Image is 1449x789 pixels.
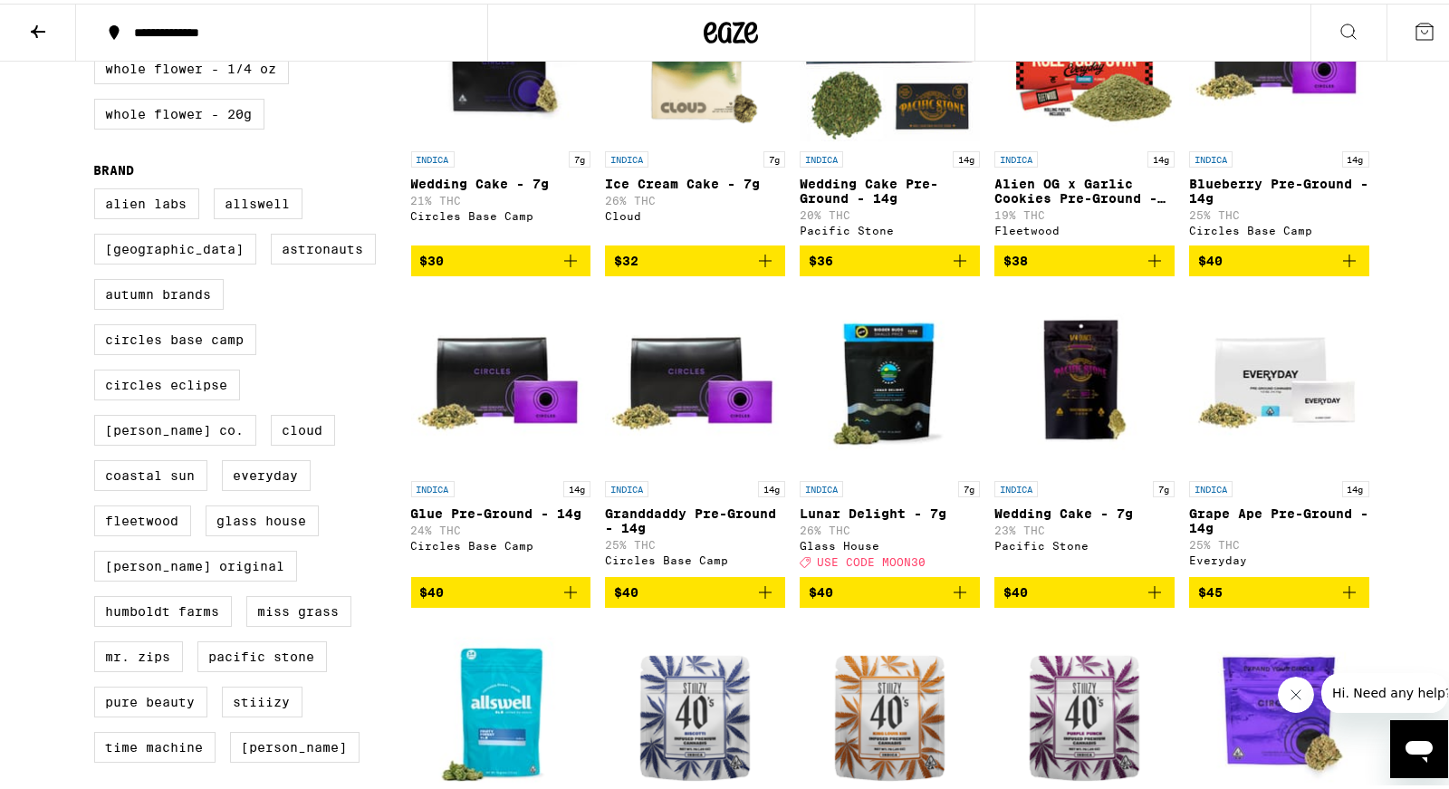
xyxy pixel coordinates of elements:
[800,536,980,548] div: Glass House
[953,148,980,164] p: 14g
[94,638,183,669] label: Mr. Zips
[1189,206,1369,217] p: 25% THC
[800,521,980,533] p: 26% THC
[94,457,207,487] label: Coastal Sun
[614,582,638,596] span: $40
[1189,287,1369,468] img: Everyday - Grape Ape Pre-Ground - 14g
[800,206,980,217] p: 20% THC
[800,573,980,604] button: Add to bag
[94,502,191,533] label: Fleetwood
[1147,148,1175,164] p: 14g
[994,536,1175,548] div: Pacific Stone
[994,221,1175,233] div: Fleetwood
[605,287,785,468] img: Circles Base Camp - Granddaddy Pre-Ground - 14g
[411,573,591,604] button: Add to bag
[994,573,1175,604] button: Add to bag
[1189,477,1233,494] p: INDICA
[809,250,833,265] span: $36
[1342,148,1369,164] p: 14g
[605,191,785,203] p: 26% THC
[994,206,1175,217] p: 19% THC
[411,173,591,188] p: Wedding Cake - 7g
[605,551,785,563] div: Circles Base Camp
[994,173,1175,202] p: Alien OG x Garlic Cookies Pre-Ground - 14g
[1003,250,1028,265] span: $38
[817,553,926,564] span: USE CODE MOON30
[94,411,256,442] label: [PERSON_NAME] Co.
[800,242,980,273] button: Add to bag
[605,242,785,273] button: Add to bag
[958,477,980,494] p: 7g
[994,521,1175,533] p: 23% THC
[222,683,302,714] label: STIIIZY
[1189,173,1369,202] p: Blueberry Pre-Ground - 14g
[994,503,1175,517] p: Wedding Cake - 7g
[800,173,980,202] p: Wedding Cake Pre-Ground - 14g
[94,547,297,578] label: [PERSON_NAME] Original
[94,683,207,714] label: Pure Beauty
[800,221,980,233] div: Pacific Stone
[94,185,199,216] label: Alien Labs
[1189,535,1369,547] p: 25% THC
[197,638,327,669] label: Pacific Stone
[230,728,360,759] label: [PERSON_NAME]
[222,457,311,487] label: Everyday
[1189,551,1369,563] div: Everyday
[1153,477,1175,494] p: 7g
[411,521,591,533] p: 24% THC
[94,230,256,261] label: [GEOGRAPHIC_DATA]
[206,502,319,533] label: Glass House
[605,287,785,573] a: Open page for Granddaddy Pre-Ground - 14g from Circles Base Camp
[411,503,591,517] p: Glue Pre-Ground - 14g
[94,275,224,306] label: Autumn Brands
[246,592,351,623] label: Miss Grass
[994,242,1175,273] button: Add to bag
[1189,242,1369,273] button: Add to bag
[271,411,335,442] label: Cloud
[758,477,785,494] p: 14g
[800,503,980,517] p: Lunar Delight - 7g
[1189,503,1369,532] p: Grape Ape Pre-Ground - 14g
[94,50,289,81] label: Whole Flower - 1/4 oz
[94,321,256,351] label: Circles Base Camp
[411,287,591,468] img: Circles Base Camp - Glue Pre-Ground - 14g
[605,477,648,494] p: INDICA
[994,477,1038,494] p: INDICA
[411,148,455,164] p: INDICA
[1198,582,1223,596] span: $45
[11,13,130,27] span: Hi. Need any help?
[1189,287,1369,573] a: Open page for Grape Ape Pre-Ground - 14g from Everyday
[1198,250,1223,265] span: $40
[1003,582,1028,596] span: $40
[605,148,648,164] p: INDICA
[994,148,1038,164] p: INDICA
[800,287,980,573] a: Open page for Lunar Delight - 7g from Glass House
[605,503,785,532] p: Granddaddy Pre-Ground - 14g
[214,185,302,216] label: Allswell
[605,207,785,218] div: Cloud
[1189,221,1369,233] div: Circles Base Camp
[605,173,785,188] p: Ice Cream Cake - 7g
[420,582,445,596] span: $40
[1390,717,1448,775] iframe: Button to launch messaging window
[411,477,455,494] p: INDICA
[411,207,591,218] div: Circles Base Camp
[94,366,240,397] label: Circles Eclipse
[994,287,1175,468] img: Pacific Stone - Wedding Cake - 7g
[420,250,445,265] span: $30
[94,728,216,759] label: Time Machine
[1189,148,1233,164] p: INDICA
[94,159,135,174] legend: Brand
[563,477,590,494] p: 14g
[614,250,638,265] span: $32
[411,191,591,203] p: 21% THC
[1321,669,1448,709] iframe: Message from company
[1189,573,1369,604] button: Add to bag
[605,535,785,547] p: 25% THC
[800,148,843,164] p: INDICA
[411,536,591,548] div: Circles Base Camp
[94,95,264,126] label: Whole Flower - 20g
[994,287,1175,573] a: Open page for Wedding Cake - 7g from Pacific Stone
[94,592,232,623] label: Humboldt Farms
[1278,673,1314,709] iframe: Close message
